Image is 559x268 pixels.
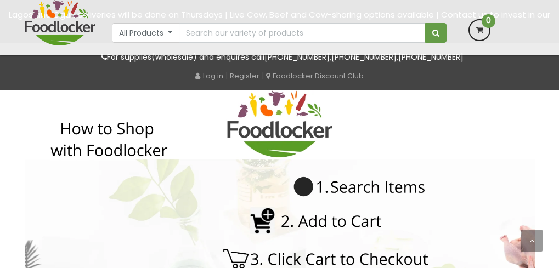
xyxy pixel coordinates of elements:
span: | [225,70,228,81]
a: Log in [195,71,223,81]
a: [PHONE_NUMBER] [398,52,464,62]
button: All Products [112,23,179,43]
a: [PHONE_NUMBER] [331,52,397,62]
p: For supplies(wholesale) and enquires call , , [25,51,535,64]
a: Register [230,71,259,81]
input: Search our variety of products [179,23,426,43]
a: Foodlocker Discount Club [266,71,364,81]
span: | [262,70,264,81]
a: [PHONE_NUMBER] [264,52,330,62]
span: 0 [482,14,495,28]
